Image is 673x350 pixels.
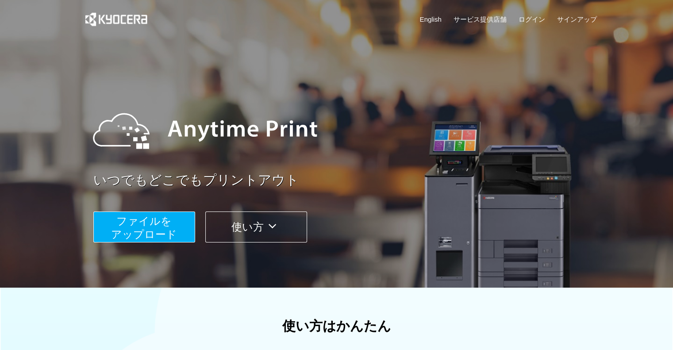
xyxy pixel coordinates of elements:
[111,215,177,240] span: ファイルを ​​アップロード
[420,15,442,24] a: English
[205,212,307,242] button: 使い方
[93,212,195,242] button: ファイルを​​アップロード
[557,15,596,24] a: サインアップ
[454,15,507,24] a: サービス提供店舗
[519,15,545,24] a: ログイン
[93,171,602,190] a: いつでもどこでもプリントアウト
